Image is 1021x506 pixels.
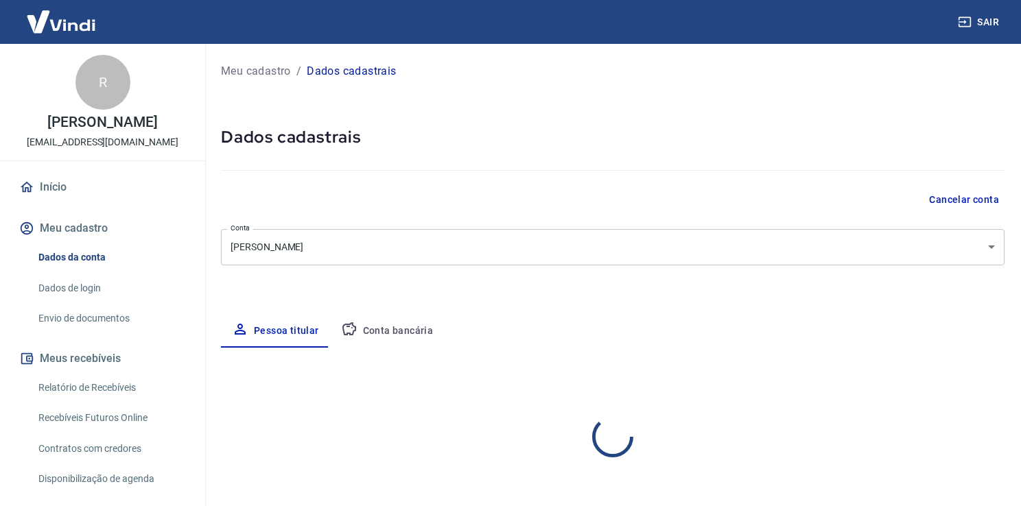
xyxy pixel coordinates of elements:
[307,63,396,80] p: Dados cadastrais
[47,115,157,130] p: [PERSON_NAME]
[221,315,330,348] button: Pessoa titular
[33,374,189,402] a: Relatório de Recebíveis
[221,63,291,80] a: Meu cadastro
[33,304,189,333] a: Envio de documentos
[33,274,189,302] a: Dados de login
[27,135,178,149] p: [EMAIL_ADDRESS][DOMAIN_NAME]
[16,1,106,43] img: Vindi
[75,55,130,110] div: R
[296,63,301,80] p: /
[16,172,189,202] a: Início
[330,315,445,348] button: Conta bancária
[924,187,1005,213] button: Cancelar conta
[16,213,189,243] button: Meu cadastro
[33,465,189,493] a: Disponibilização de agenda
[16,344,189,374] button: Meus recebíveis
[955,10,1005,35] button: Sair
[33,435,189,463] a: Contratos com credores
[231,223,250,233] label: Conta
[221,229,1005,265] div: [PERSON_NAME]
[221,126,1005,148] h5: Dados cadastrais
[33,243,189,272] a: Dados da conta
[33,404,189,432] a: Recebíveis Futuros Online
